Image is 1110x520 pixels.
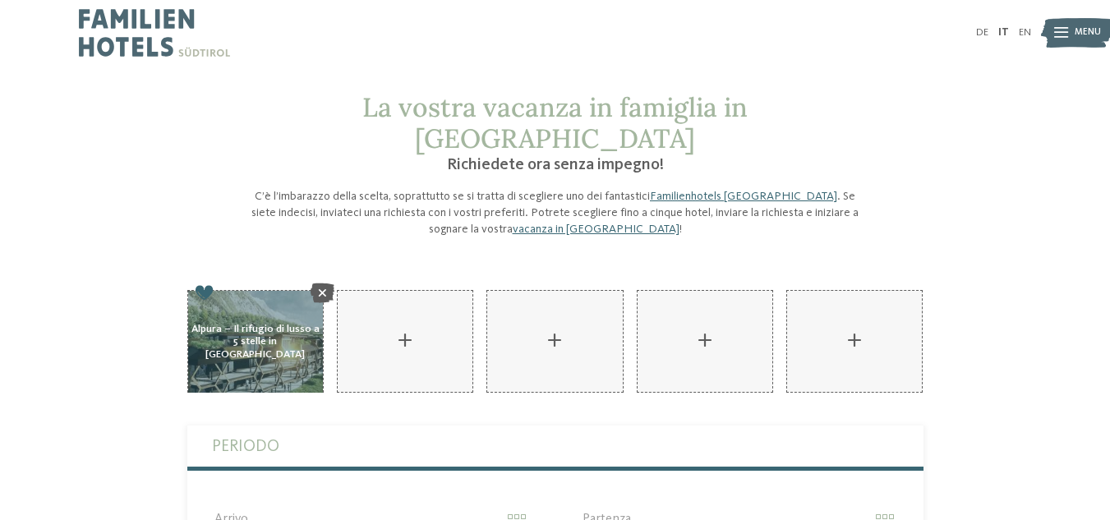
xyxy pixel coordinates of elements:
[362,90,748,155] span: La vostra vacanza in famiglia in [GEOGRAPHIC_DATA]
[976,27,988,38] a: DE
[447,157,664,173] span: Richiedete ora senza impegno!
[650,191,837,202] a: Familienhotels [GEOGRAPHIC_DATA]
[998,27,1009,38] a: IT
[513,223,679,235] a: vacanza in [GEOGRAPHIC_DATA]
[1019,27,1031,38] a: EN
[212,426,899,467] label: Periodo
[1075,26,1101,39] span: Menu
[243,188,868,237] p: C’è l’imbarazzo della scelta, soprattutto se si tratta di scegliere uno dei fantastici . Se siete...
